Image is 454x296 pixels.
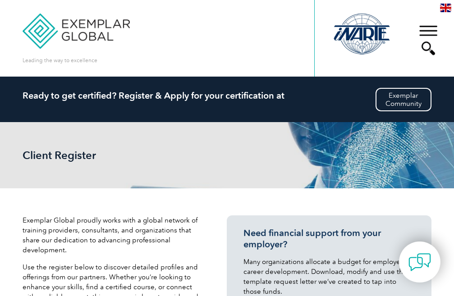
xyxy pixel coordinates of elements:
h2: Client Register [23,149,158,161]
img: en [440,4,451,12]
a: ExemplarCommunity [376,88,431,111]
p: Leading the way to excellence [23,55,97,65]
img: contact-chat.png [408,251,431,273]
h3: Need financial support from your employer? [243,228,415,250]
h2: Ready to get certified? Register & Apply for your certification at [23,90,431,101]
p: Exemplar Global proudly works with a global network of training providers, consultants, and organ... [23,215,206,255]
